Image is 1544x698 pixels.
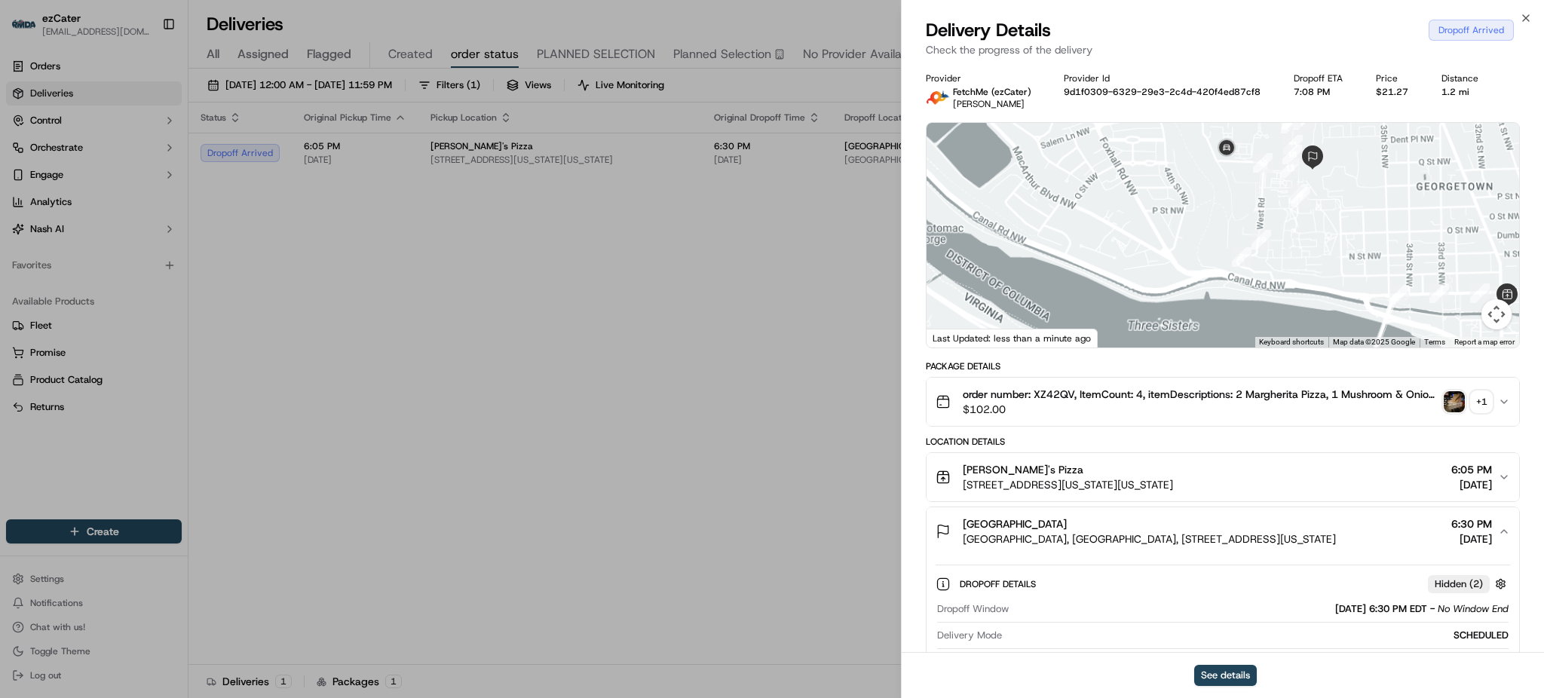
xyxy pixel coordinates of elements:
[1008,629,1509,642] div: SCHEDULED
[953,86,1031,98] p: FetchMe (ezCater)
[1428,574,1510,593] button: Hidden (2)
[1441,86,1487,98] div: 1.2 mi
[960,578,1039,590] span: Dropoff Details
[963,516,1067,531] span: [GEOGRAPHIC_DATA]
[1444,391,1465,412] img: photo_proof_of_pickup image
[1451,477,1492,492] span: [DATE]
[1376,72,1417,84] div: Price
[927,453,1519,501] button: [PERSON_NAME]'s Pizza[STREET_ADDRESS][US_STATE][US_STATE]6:05 PM[DATE]
[15,144,42,171] img: 1736555255976-a54dd68f-1ca7-489b-9aae-adbdc363a1c4
[51,144,247,159] div: Start new chat
[1493,299,1512,319] div: 3
[1435,577,1483,591] span: Hidden ( 2 )
[15,220,27,232] div: 📗
[1283,135,1303,155] div: 11
[9,213,121,240] a: 📗Knowledge Base
[1444,391,1492,412] button: photo_proof_of_pickup image+1
[1441,72,1487,84] div: Distance
[1294,72,1352,84] div: Dropoff ETA
[937,629,1002,642] span: Delivery Mode
[1438,602,1509,616] span: No Window End
[15,60,274,84] p: Welcome 👋
[926,42,1520,57] p: Check the progress of the delivery
[926,72,1040,84] div: Provider
[1451,462,1492,477] span: 6:05 PM
[927,329,1098,347] div: Last Updated: less than a minute ago
[1424,338,1445,346] a: Terms (opens in new tab)
[39,97,271,113] input: Got a question? Start typing here...
[1259,337,1324,347] button: Keyboard shortcuts
[142,219,242,234] span: API Documentation
[1491,286,1511,306] div: 4
[30,219,115,234] span: Knowledge Base
[106,255,182,267] a: Powered byPylon
[1335,602,1427,616] span: [DATE] 6:30 PM EDT
[927,507,1519,556] button: [GEOGRAPHIC_DATA][GEOGRAPHIC_DATA], [GEOGRAPHIC_DATA], [STREET_ADDRESS][US_STATE]6:30 PM[DATE]
[1194,665,1257,686] button: See details
[1064,72,1270,84] div: Provider Id
[963,462,1083,477] span: [PERSON_NAME]'s Pizza
[150,256,182,267] span: Pylon
[926,86,950,110] img: fetchme_logo.png
[963,477,1173,492] span: [STREET_ADDRESS][US_STATE][US_STATE]
[256,148,274,167] button: Start new chat
[1451,516,1492,531] span: 6:30 PM
[1232,247,1251,267] div: 7
[121,213,248,240] a: 💻API Documentation
[953,98,1025,110] span: [PERSON_NAME]
[937,602,1009,616] span: Dropoff Window
[930,328,980,347] img: Google
[1282,145,1302,164] div: 18
[963,402,1438,417] span: $102.00
[1253,153,1273,173] div: 19
[1429,283,1449,303] div: 5
[963,531,1336,546] span: [GEOGRAPHIC_DATA], [GEOGRAPHIC_DATA], [STREET_ADDRESS][US_STATE]
[1389,285,1409,305] div: 6
[1294,86,1352,98] div: 7:08 PM
[1288,184,1308,204] div: 8
[51,159,191,171] div: We're available if you need us!
[930,328,980,347] a: Open this area in Google Maps (opens a new window)
[926,18,1051,42] span: Delivery Details
[1470,283,1490,303] div: 1
[15,15,45,45] img: Nash
[1430,602,1435,616] span: -
[1333,338,1415,346] span: Map data ©2025 Google
[1481,299,1512,329] button: Map camera controls
[1281,114,1300,133] div: 12
[1291,187,1310,207] div: 9
[127,220,139,232] div: 💻
[1064,86,1261,98] button: 9d1f0309-6329-29e3-2c4d-420f4ed87cf8
[1471,391,1492,412] div: + 1
[1451,531,1492,546] span: [DATE]
[926,360,1520,372] div: Package Details
[963,387,1438,402] span: order number: XZ42QV, ItemCount: 4, itemDescriptions: 2 Margherita Pizza, 1 Mushroom & Onion Pizz...
[926,436,1520,448] div: Location Details
[1376,86,1417,98] div: $21.27
[1280,158,1300,178] div: 13
[1251,230,1271,250] div: 10
[1454,338,1515,346] a: Report a map error
[927,378,1519,426] button: order number: XZ42QV, ItemCount: 4, itemDescriptions: 2 Margherita Pizza, 1 Mushroom & Onion Pizz...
